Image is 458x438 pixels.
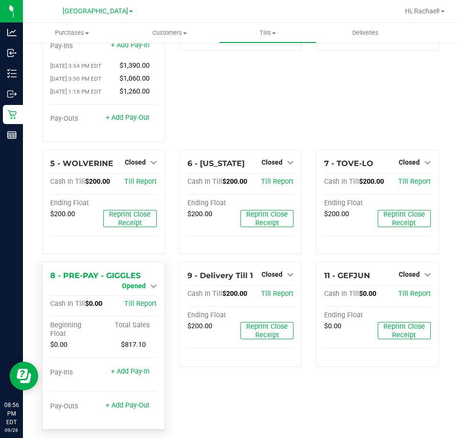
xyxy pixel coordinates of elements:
[23,23,121,43] a: Purchases
[85,300,102,308] span: $0.00
[240,210,294,227] button: Reprint Close Receipt
[50,159,113,168] span: 5 - WOLVERINE
[398,177,431,186] a: Till Report
[7,28,17,37] inline-svg: Analytics
[187,311,240,320] div: Ending Float
[324,271,370,280] span: 11 - GEFJUN
[262,271,283,278] span: Closed
[85,177,110,186] span: $200.00
[261,290,294,298] a: Till Report
[187,322,212,330] span: $200.00
[50,210,75,218] span: $200.00
[50,402,103,411] div: Pay-Outs
[324,159,373,168] span: 7 - TOVE-LO
[324,210,349,218] span: $200.00
[121,23,219,43] a: Customers
[50,42,103,51] div: Pay-Ins
[4,401,19,427] p: 08:56 PM EDT
[50,88,101,95] span: [DATE] 1:18 PM EDT
[378,322,431,339] button: Reprint Close Receipt
[50,368,103,377] div: Pay-Ins
[103,210,156,227] button: Reprint Close Receipt
[405,7,440,15] span: Hi, Rachael!
[324,177,359,186] span: Cash In Till
[109,210,151,227] span: Reprint Close Receipt
[219,29,316,37] span: Tills
[222,177,247,186] span: $200.00
[111,367,150,375] a: + Add Pay-In
[359,290,376,298] span: $0.00
[339,29,392,37] span: Deliveries
[359,177,384,186] span: $200.00
[125,158,146,166] span: Closed
[187,177,222,186] span: Cash In Till
[50,75,101,82] span: [DATE] 3:50 PM EDT
[7,69,17,78] inline-svg: Inventory
[246,210,288,227] span: Reprint Close Receipt
[50,300,85,308] span: Cash In Till
[106,401,150,409] a: + Add Pay-Out
[187,210,212,218] span: $200.00
[111,41,150,49] a: + Add Pay-In
[7,48,17,58] inline-svg: Inbound
[50,63,101,69] span: [DATE] 3:54 PM EDT
[120,87,150,95] span: $1,260.00
[50,177,85,186] span: Cash In Till
[261,177,294,186] a: Till Report
[399,158,420,166] span: Closed
[50,321,103,338] div: Beginning Float
[399,271,420,278] span: Closed
[50,115,103,123] div: Pay-Outs
[324,311,377,320] div: Ending Float
[324,199,377,208] div: Ending Float
[106,114,150,122] a: + Add Pay-Out
[383,323,425,339] span: Reprint Close Receipt
[50,199,103,208] div: Ending Float
[7,89,17,99] inline-svg: Outbound
[103,321,156,330] div: Total Sales
[398,290,431,298] a: Till Report
[324,322,341,330] span: $0.00
[124,300,157,308] a: Till Report
[324,290,359,298] span: Cash In Till
[121,29,218,37] span: Customers
[23,29,121,37] span: Purchases
[50,341,67,349] span: $0.00
[120,74,150,83] span: $1,060.00
[120,62,150,70] span: $1,390.00
[316,23,414,43] a: Deliveries
[219,23,317,43] a: Tills
[187,290,222,298] span: Cash In Till
[121,341,146,349] span: $817.10
[187,159,245,168] span: 6 - [US_STATE]
[7,110,17,119] inline-svg: Retail
[10,362,38,390] iframe: Resource center
[63,7,128,15] span: [GEOGRAPHIC_DATA]
[124,177,157,186] a: Till Report
[222,290,247,298] span: $200.00
[187,271,253,280] span: 9 - Delivery Till 1
[122,282,146,290] span: Opened
[383,210,425,227] span: Reprint Close Receipt
[262,158,283,166] span: Closed
[50,271,141,280] span: 8 - PRE-PAY - GIGGLES
[378,210,431,227] button: Reprint Close Receipt
[7,130,17,140] inline-svg: Reports
[246,323,288,339] span: Reprint Close Receipt
[187,199,240,208] div: Ending Float
[4,427,19,434] p: 09/26
[240,322,294,339] button: Reprint Close Receipt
